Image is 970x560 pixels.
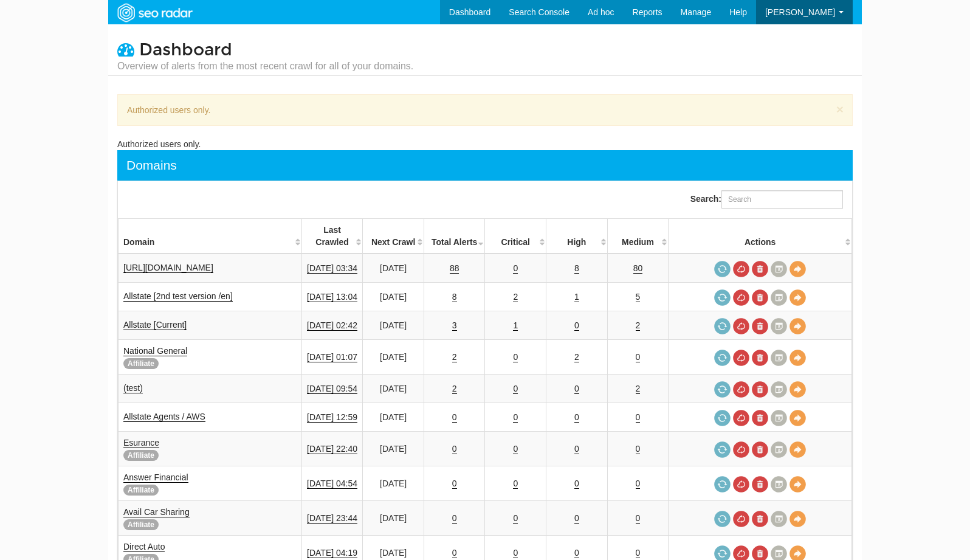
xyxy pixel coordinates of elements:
a: Allstate [2nd test version /en] [123,291,233,302]
a: Esurance [123,438,159,448]
a: 0 [574,444,579,454]
a: [DATE] 12:59 [307,412,357,423]
a: View Domain Overview [789,441,806,458]
td: [DATE] [363,375,424,403]
a: Allstate [Current] [123,320,187,330]
a: View Domain Overview [789,410,806,426]
a: [DATE] 04:54 [307,479,357,489]
span: Search Console [509,7,569,17]
a: Direct Auto [123,542,165,552]
a: [DATE] 02:42 [307,320,357,331]
a: [DATE] 01:07 [307,352,357,362]
span: Ad hoc [588,7,614,17]
input: Search: [721,190,843,209]
a: 0 [574,513,579,524]
a: Allstate Agents / AWS [123,412,205,422]
a: 2 [452,352,457,362]
a: Delete most recent audit [752,381,768,398]
a: [DATE] 09:54 [307,384,357,394]
a: Cancel in-progress audit [733,441,749,458]
span: Affiliate [123,519,159,530]
a: 0 [452,444,457,454]
td: [DATE] [363,466,424,501]
a: Crawl History [771,476,787,493]
span: Affiliate [123,485,159,496]
a: View Domain Overview [789,511,806,527]
a: (test) [123,383,143,393]
div: Authorized users only. [117,94,853,126]
a: 0 [513,479,518,489]
a: 0 [513,352,518,362]
a: Request a crawl [714,289,731,306]
a: Delete most recent audit [752,511,768,527]
a: 2 [636,384,641,394]
a: View Domain Overview [789,476,806,493]
th: Medium: activate to sort column descending [607,219,669,254]
td: [DATE] [363,283,424,311]
a: Delete most recent audit [752,410,768,426]
td: [DATE] [363,403,424,432]
th: Critical: activate to sort column descending [485,219,546,254]
a: 2 [513,292,518,302]
a: [DATE] 23:44 [307,513,357,524]
label: Search: [690,190,843,209]
span: Reports [633,7,662,17]
a: Crawl History [771,350,787,366]
a: 3 [452,320,457,331]
a: Request a crawl [714,410,731,426]
a: Request a crawl [714,350,731,366]
a: 0 [513,444,518,454]
img: SEORadar [112,2,196,24]
a: [DATE] 03:34 [307,263,357,274]
a: 80 [633,263,643,274]
a: Request a crawl [714,476,731,493]
a: 0 [513,384,518,394]
a: Answer Financial [123,472,188,483]
a: 0 [636,444,641,454]
a: Cancel in-progress audit [733,381,749,398]
a: Request a crawl [714,441,731,458]
div: Domains [126,156,177,175]
td: [DATE] [363,501,424,536]
a: Crawl History [771,441,787,458]
a: Request a crawl [714,511,731,527]
a: Delete most recent audit [752,476,768,493]
a: 0 [513,513,518,524]
a: 0 [513,548,518,558]
span: Affiliate [123,450,159,461]
a: 0 [452,479,457,489]
a: 0 [636,513,641,524]
a: Avail Car Sharing [123,507,190,517]
a: 2 [636,320,641,331]
a: Delete most recent audit [752,441,768,458]
td: [DATE] [363,340,424,375]
a: [DATE] 13:04 [307,292,357,302]
a: View Domain Overview [789,381,806,398]
a: View Domain Overview [789,318,806,334]
th: Total Alerts: activate to sort column ascending [424,219,485,254]
a: 1 [513,320,518,331]
a: [URL][DOMAIN_NAME] [123,263,213,273]
a: Delete most recent audit [752,261,768,277]
a: Crawl History [771,381,787,398]
a: Request a crawl [714,261,731,277]
a: 8 [452,292,457,302]
a: Cancel in-progress audit [733,410,749,426]
a: Request a crawl [714,318,731,334]
a: 0 [452,412,457,423]
a: 0 [513,412,518,423]
a: 0 [636,548,641,558]
a: 0 [574,479,579,489]
a: 0 [636,352,641,362]
a: Delete most recent audit [752,289,768,306]
a: Delete most recent audit [752,318,768,334]
td: [DATE] [363,311,424,340]
a: Cancel in-progress audit [733,511,749,527]
a: 88 [450,263,459,274]
a: 8 [574,263,579,274]
a: 2 [452,384,457,394]
a: 0 [452,513,457,524]
a: Cancel in-progress audit [733,318,749,334]
a: Crawl History [771,318,787,334]
span: Dashboard [139,40,232,60]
